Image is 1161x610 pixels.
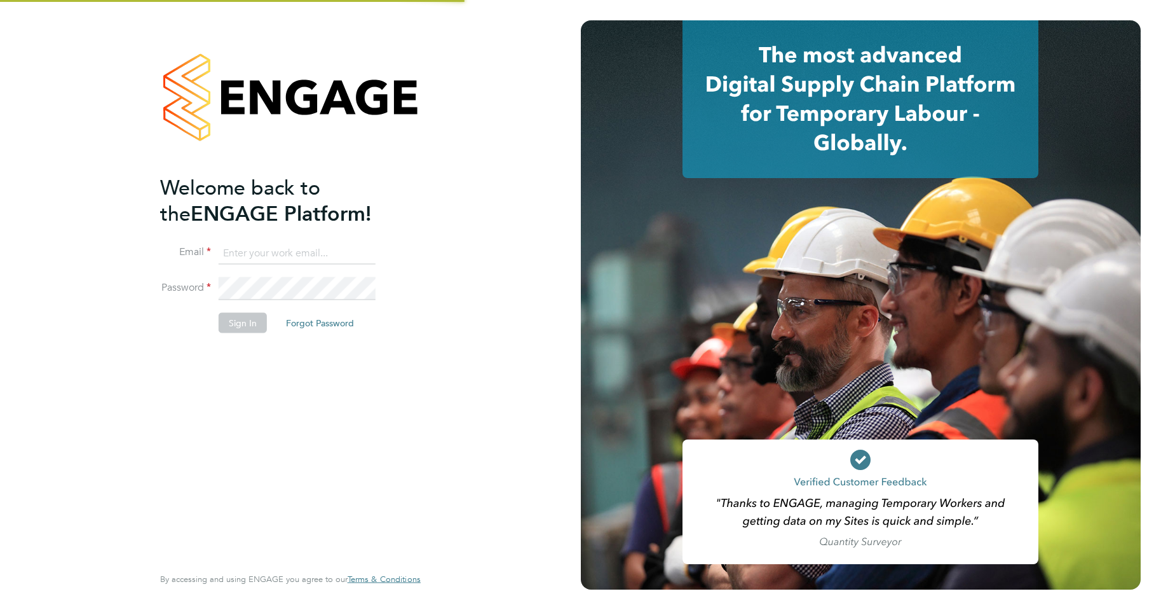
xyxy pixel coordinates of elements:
[160,281,211,295] label: Password
[348,574,421,585] span: Terms & Conditions
[160,246,211,259] label: Email
[219,313,267,333] button: Sign In
[276,313,364,333] button: Forgot Password
[219,242,376,265] input: Enter your work email...
[160,175,320,226] span: Welcome back to the
[160,574,421,585] span: By accessing and using ENGAGE you agree to our
[160,174,408,226] h2: ENGAGE Platform!
[348,574,421,585] a: Terms & Conditions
